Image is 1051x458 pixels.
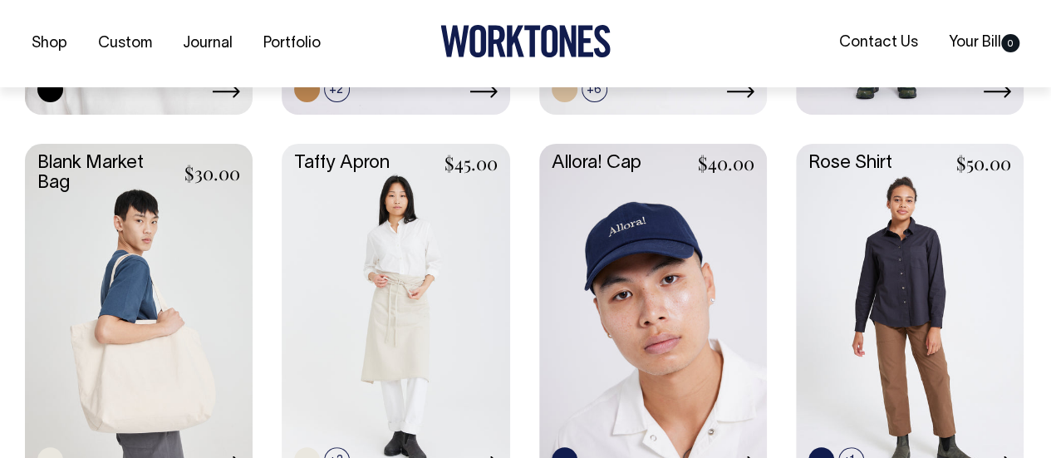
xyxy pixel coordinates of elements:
[942,29,1026,57] a: Your Bill0
[1001,34,1019,52] span: 0
[176,30,239,57] a: Journal
[257,30,327,57] a: Portfolio
[582,76,607,102] span: +6
[832,29,925,57] a: Contact Us
[25,30,74,57] a: Shop
[324,76,350,102] span: +2
[91,30,159,57] a: Custom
